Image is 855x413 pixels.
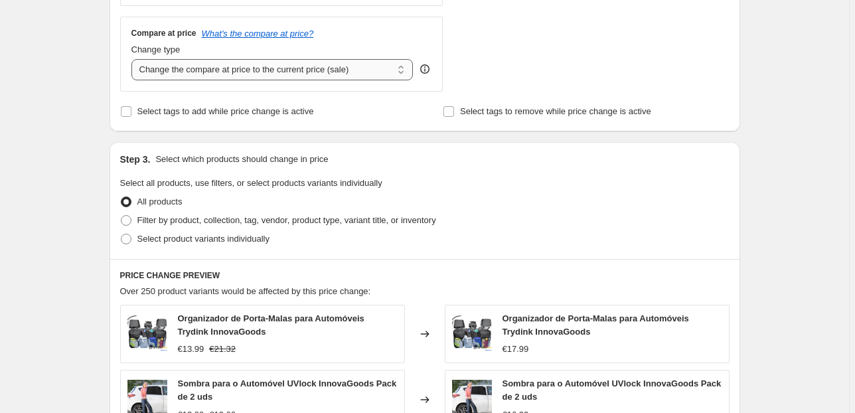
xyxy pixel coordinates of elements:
[137,234,270,244] span: Select product variants individually
[178,378,397,402] span: Sombra para o Automóvel UVlock InnovaGoods Pack de 2 uds
[137,197,183,206] span: All products
[452,314,492,354] img: organizador-de-porta-malas-para-automoveis-trydink-innovagoods-603_80x.webp
[120,270,730,281] h6: PRICE CHANGE PREVIEW
[120,286,371,296] span: Over 250 product variants would be affected by this price change:
[137,106,314,116] span: Select tags to add while price change is active
[131,44,181,54] span: Change type
[137,215,436,225] span: Filter by product, collection, tag, vendor, product type, variant title, or inventory
[178,343,204,356] div: €13.99
[155,153,328,166] p: Select which products should change in price
[178,313,364,337] span: Organizador de Porta-Malas para Automóveis Trydink InnovaGoods
[209,343,236,356] strike: €21.32
[418,62,431,76] div: help
[503,343,529,356] div: €17.99
[127,314,167,354] img: organizador-de-porta-malas-para-automoveis-trydink-innovagoods-603_80x.webp
[503,378,722,402] span: Sombra para o Automóvel UVlock InnovaGoods Pack de 2 uds
[202,29,314,39] button: What's the compare at price?
[120,178,382,188] span: Select all products, use filters, or select products variants individually
[131,28,196,39] h3: Compare at price
[503,313,689,337] span: Organizador de Porta-Malas para Automóveis Trydink InnovaGoods
[460,106,651,116] span: Select tags to remove while price change is active
[120,153,151,166] h2: Step 3.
